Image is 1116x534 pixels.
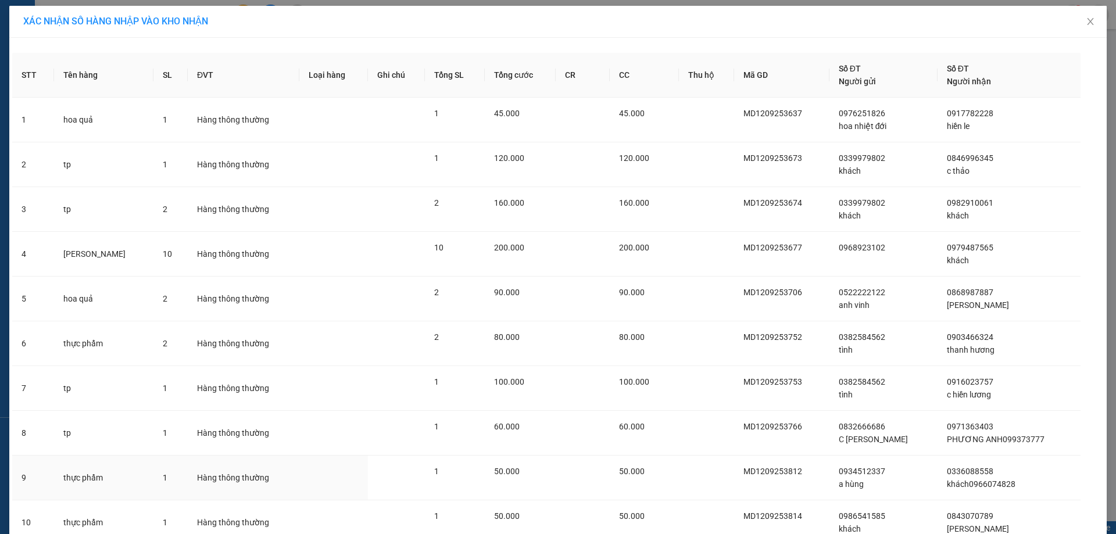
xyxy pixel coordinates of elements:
td: tp [54,411,153,456]
span: 120.000 [619,153,649,163]
span: 0934512337 [839,467,885,476]
span: 0382584562 [839,377,885,386]
span: Số ĐT [947,64,969,73]
td: Hàng thông thường [188,277,299,321]
span: 1 [163,384,167,393]
span: hoa nhiệt đới [839,121,887,131]
td: [PERSON_NAME] [54,232,153,277]
span: 50.000 [619,511,645,521]
span: 1 [434,467,439,476]
td: Hàng thông thường [188,187,299,232]
span: 0336088558 [947,467,993,476]
td: Hàng thông thường [188,366,299,411]
td: Hàng thông thường [188,142,299,187]
span: 0916023757 [947,377,993,386]
span: 2 [163,205,167,214]
span: 1 [163,160,167,169]
span: Số ĐT [839,64,861,73]
th: Ghi chú [368,53,425,98]
span: 80.000 [494,332,520,342]
th: Mã GD [734,53,829,98]
th: Loại hàng [299,53,367,98]
span: XÁC NHẬN SỐ HÀNG NHẬP VÀO KHO NHẬN [23,16,208,27]
span: 1 [163,428,167,438]
span: 0971363403 [947,422,993,431]
span: 90.000 [619,288,645,297]
td: 5 [12,277,54,321]
td: 1 [12,98,54,142]
span: 2 [434,288,439,297]
span: a hùng [839,479,864,489]
span: 1 [434,422,439,431]
td: hoa quả [54,98,153,142]
span: 1 [163,473,167,482]
span: [PERSON_NAME] [947,300,1009,310]
span: 2 [163,339,167,348]
td: hoa quả [54,277,153,321]
span: 60.000 [619,422,645,431]
span: tình [839,390,853,399]
span: 50.000 [619,467,645,476]
span: 90.000 [494,288,520,297]
span: tình [839,345,853,354]
span: 0868987887 [947,288,993,297]
span: 1 [163,115,167,124]
span: 50.000 [494,467,520,476]
span: 10 [163,249,172,259]
span: 60.000 [494,422,520,431]
span: 0903466324 [947,332,993,342]
td: Hàng thông thường [188,232,299,277]
span: khách [947,256,969,265]
span: 0979487565 [947,243,993,252]
span: 0976251826 [839,109,885,118]
span: MD1209253766 [743,422,802,431]
span: 100.000 [494,377,524,386]
span: 1 [434,109,439,118]
span: 0843070789 [947,511,993,521]
span: 160.000 [619,198,649,207]
span: 50.000 [494,511,520,521]
span: 80.000 [619,332,645,342]
span: 0968923102 [839,243,885,252]
span: 2 [434,198,439,207]
span: hiền le [947,121,970,131]
th: STT [12,53,54,98]
span: MD1209253674 [743,198,802,207]
td: 7 [12,366,54,411]
span: 0982910061 [947,198,993,207]
td: 2 [12,142,54,187]
span: 0832666686 [839,422,885,431]
span: MD1209253637 [743,109,802,118]
td: thực phẩm [54,456,153,500]
td: thực phẩm [54,321,153,366]
span: khách [839,524,861,533]
span: 2 [434,332,439,342]
td: 9 [12,456,54,500]
span: 1 [434,153,439,163]
span: c hiền lương [947,390,991,399]
td: 8 [12,411,54,456]
td: Hàng thông thường [188,321,299,366]
span: PHƯƠNG ANH099373777 [947,435,1045,444]
span: C [PERSON_NAME] [839,435,908,444]
span: 45.000 [494,109,520,118]
td: tp [54,366,153,411]
span: Người nhận [947,77,991,86]
span: MD1209253677 [743,243,802,252]
span: Người gửi [839,77,876,86]
span: thanh hương [947,345,995,354]
span: khách [839,211,861,220]
span: 0917782228 [947,109,993,118]
td: 6 [12,321,54,366]
span: khách [839,166,861,175]
td: tp [54,142,153,187]
span: 1 [434,377,439,386]
span: 200.000 [619,243,649,252]
td: Hàng thông thường [188,456,299,500]
th: Tổng cước [485,53,556,98]
span: 2 [163,294,167,303]
span: 1 [434,511,439,521]
span: 45.000 [619,109,645,118]
td: 3 [12,187,54,232]
th: CR [556,53,610,98]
